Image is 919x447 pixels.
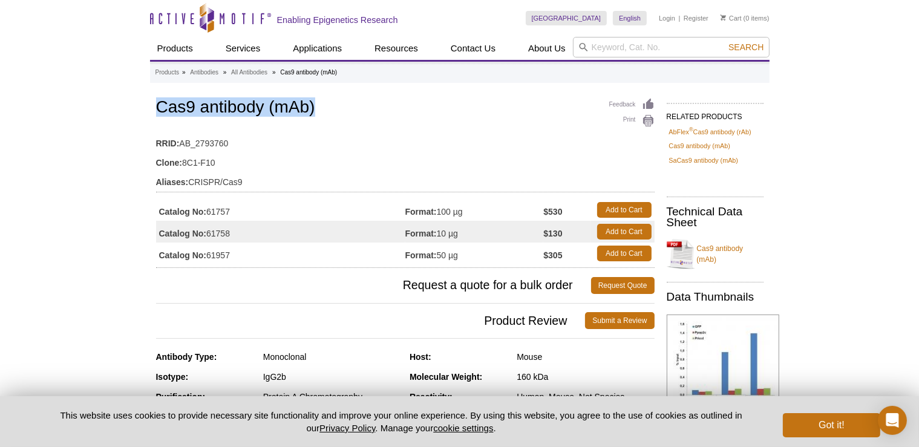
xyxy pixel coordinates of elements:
strong: Antibody Type: [156,352,217,362]
div: Open Intercom Messenger [878,406,907,435]
a: Products [155,67,179,78]
td: CRISPR/Cas9 [156,169,655,189]
h1: Cas9 antibody (mAb) [156,98,655,119]
input: Keyword, Cat. No. [573,37,770,57]
h2: Data Thumbnails [667,292,764,302]
strong: Aliases: [156,177,189,188]
a: Add to Cart [597,224,652,240]
div: Mouse [517,351,654,362]
div: IgG2b [263,371,401,382]
td: 50 µg [405,243,544,264]
a: Products [150,37,200,60]
a: Register [684,14,708,22]
li: » [182,69,186,76]
a: Antibodies [190,67,218,78]
button: cookie settings [433,423,493,433]
img: Your Cart [721,15,726,21]
strong: Clone: [156,157,183,168]
strong: Format: [405,250,437,261]
a: Applications [286,37,349,60]
strong: $530 [543,206,562,217]
li: (0 items) [721,11,770,25]
a: AbFlex®Cas9 antibody (rAb) [669,126,751,137]
a: Cas9 antibody (mAb) [669,140,730,151]
strong: Molecular Weight: [410,372,482,382]
button: Search [725,42,767,53]
span: Product Review [156,312,586,329]
td: 61758 [156,221,405,243]
h2: RELATED PRODUCTS [667,103,764,125]
a: Login [659,14,675,22]
td: 10 µg [405,221,544,243]
a: Print [609,114,655,128]
a: English [613,11,647,25]
a: [GEOGRAPHIC_DATA] [526,11,607,25]
strong: RRID: [156,138,180,149]
strong: Reactivity: [410,392,453,402]
li: Cas9 antibody (mAb) [280,69,337,76]
strong: Host: [410,352,431,362]
li: » [272,69,276,76]
h2: Technical Data Sheet [667,206,764,228]
a: SaCas9 antibody (mAb) [669,155,739,166]
a: Submit a Review [585,312,654,329]
button: Got it! [783,413,880,437]
a: Privacy Policy [319,423,375,433]
a: Request Quote [591,277,655,294]
a: Resources [367,37,425,60]
strong: $305 [543,250,562,261]
div: Monoclonal [263,351,401,362]
a: Feedback [609,98,655,111]
td: 61957 [156,243,405,264]
td: 100 µg [405,199,544,221]
h2: Enabling Epigenetics Research [277,15,398,25]
a: All Antibodies [231,67,267,78]
div: 160 kDa [517,371,654,382]
a: Add to Cart [597,246,652,261]
sup: ® [689,126,693,132]
a: Cas9 antibody (mAb) [667,236,764,272]
td: AB_2793760 [156,131,655,150]
a: Cart [721,14,742,22]
strong: $130 [543,228,562,239]
p: This website uses cookies to provide necessary site functionality and improve your online experie... [39,409,764,434]
li: | [679,11,681,25]
a: About Us [521,37,573,60]
span: Request a quote for a bulk order [156,277,591,294]
strong: Format: [405,228,437,239]
div: Protein A Chromatography [263,391,401,402]
img: Cas9 antibody (mAb) tested by ChIP. [667,315,779,409]
strong: Format: [405,206,437,217]
span: Search [728,42,764,52]
strong: Purification: [156,392,206,402]
a: Services [218,37,268,60]
li: » [223,69,227,76]
strong: Catalog No: [159,228,207,239]
strong: Catalog No: [159,250,207,261]
a: Contact Us [443,37,503,60]
td: 61757 [156,199,405,221]
a: Add to Cart [597,202,652,218]
div: Human, Mouse, Not Species Specific [517,391,654,413]
strong: Isotype: [156,372,189,382]
td: 8C1-F10 [156,150,655,169]
strong: Catalog No: [159,206,207,217]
